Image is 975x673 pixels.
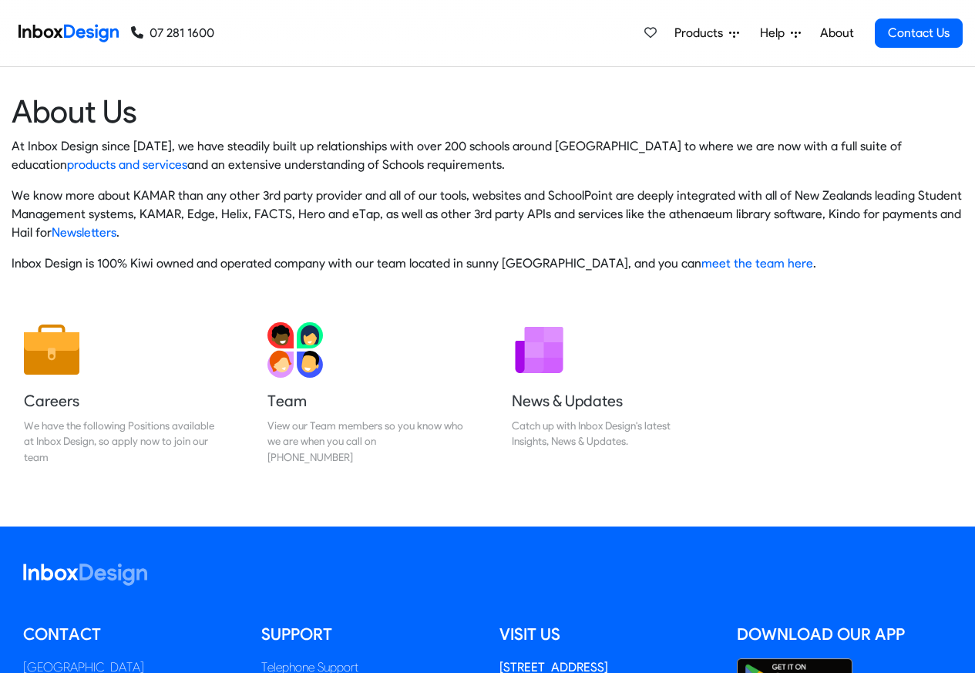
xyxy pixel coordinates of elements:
a: Team View our Team members so you know who we are when you call on [PHONE_NUMBER] [255,310,476,477]
h5: Contact [23,623,238,646]
p: At Inbox Design since [DATE], we have steadily built up relationships with over 200 schools aroun... [12,137,963,174]
h5: Support [261,623,476,646]
a: Products [668,18,745,49]
p: Inbox Design is 100% Kiwi owned and operated company with our team located in sunny [GEOGRAPHIC_D... [12,254,963,273]
h5: News & Updates [512,390,708,412]
a: Help [754,18,807,49]
img: logo_inboxdesign_white.svg [23,564,147,586]
img: 2022_01_13_icon_team.svg [267,322,323,378]
a: products and services [67,157,187,172]
div: Catch up with Inbox Design's latest Insights, News & Updates. [512,418,708,449]
a: meet the team here [701,256,813,271]
a: Newsletters [52,225,116,240]
a: Careers We have the following Positions available at Inbox Design, so apply now to join our team [12,310,232,477]
span: Products [674,24,729,42]
h5: Visit us [499,623,714,646]
div: We have the following Positions available at Inbox Design, so apply now to join our team [24,418,220,465]
a: 07 281 1600 [131,24,214,42]
span: Help [760,24,791,42]
img: 2022_01_13_icon_job.svg [24,322,79,378]
a: About [815,18,858,49]
a: News & Updates Catch up with Inbox Design's latest Insights, News & Updates. [499,310,720,477]
p: We know more about KAMAR than any other 3rd party provider and all of our tools, websites and Sch... [12,187,963,242]
heading: About Us [12,92,963,131]
div: View our Team members so you know who we are when you call on [PHONE_NUMBER] [267,418,463,465]
h5: Team [267,390,463,412]
h5: Careers [24,390,220,412]
img: 2022_01_12_icon_newsletter.svg [512,322,567,378]
a: Contact Us [875,19,963,48]
h5: Download our App [737,623,952,646]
